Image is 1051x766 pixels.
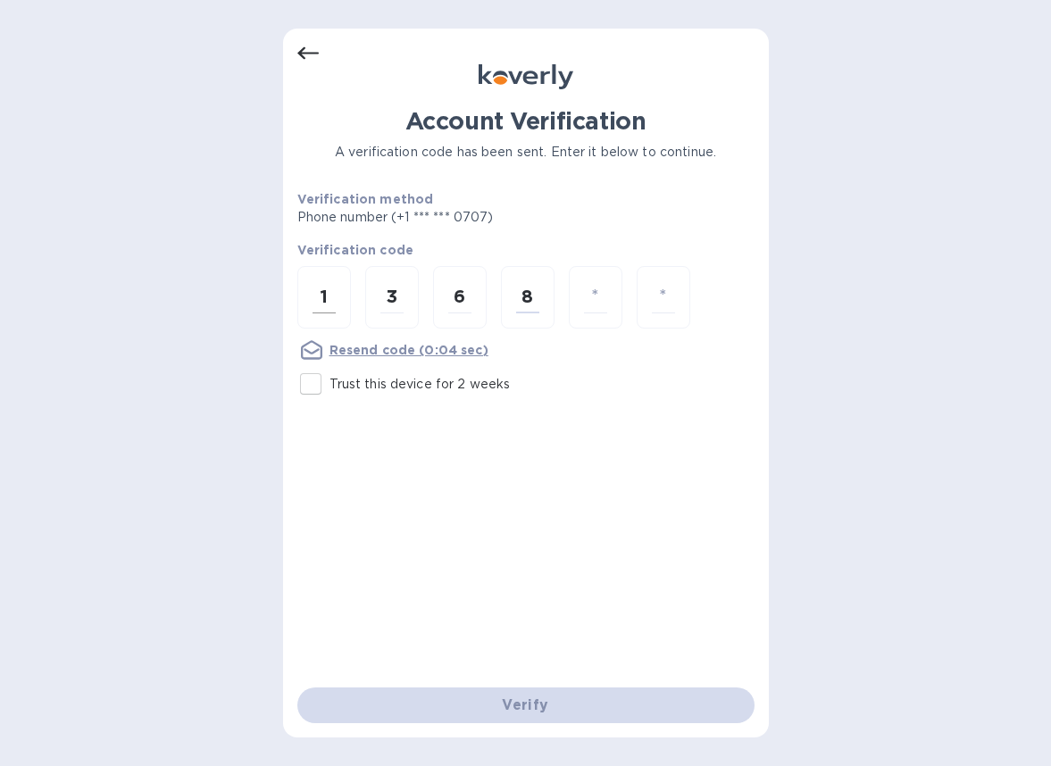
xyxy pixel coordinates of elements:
[297,208,630,227] p: Phone number (+1 *** *** 0707)
[297,192,434,206] b: Verification method
[297,241,755,259] p: Verification code
[297,107,755,136] h1: Account Verification
[297,143,755,162] p: A verification code has been sent. Enter it below to continue.
[329,375,511,394] p: Trust this device for 2 weeks
[329,343,488,357] u: Resend code (0:04 sec)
